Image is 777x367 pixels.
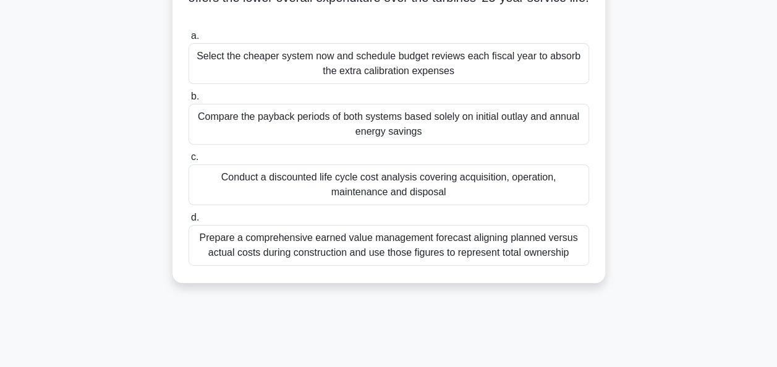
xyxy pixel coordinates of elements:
[189,225,589,266] div: Prepare a comprehensive earned value management forecast aligning planned versus actual costs dur...
[189,164,589,205] div: Conduct a discounted life cycle cost analysis covering acquisition, operation, maintenance and di...
[191,30,199,41] span: a.
[191,91,199,101] span: b.
[191,151,198,162] span: c.
[189,43,589,84] div: Select the cheaper system now and schedule budget reviews each fiscal year to absorb the extra ca...
[189,104,589,145] div: Compare the payback periods of both systems based solely on initial outlay and annual energy savings
[191,212,199,222] span: d.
